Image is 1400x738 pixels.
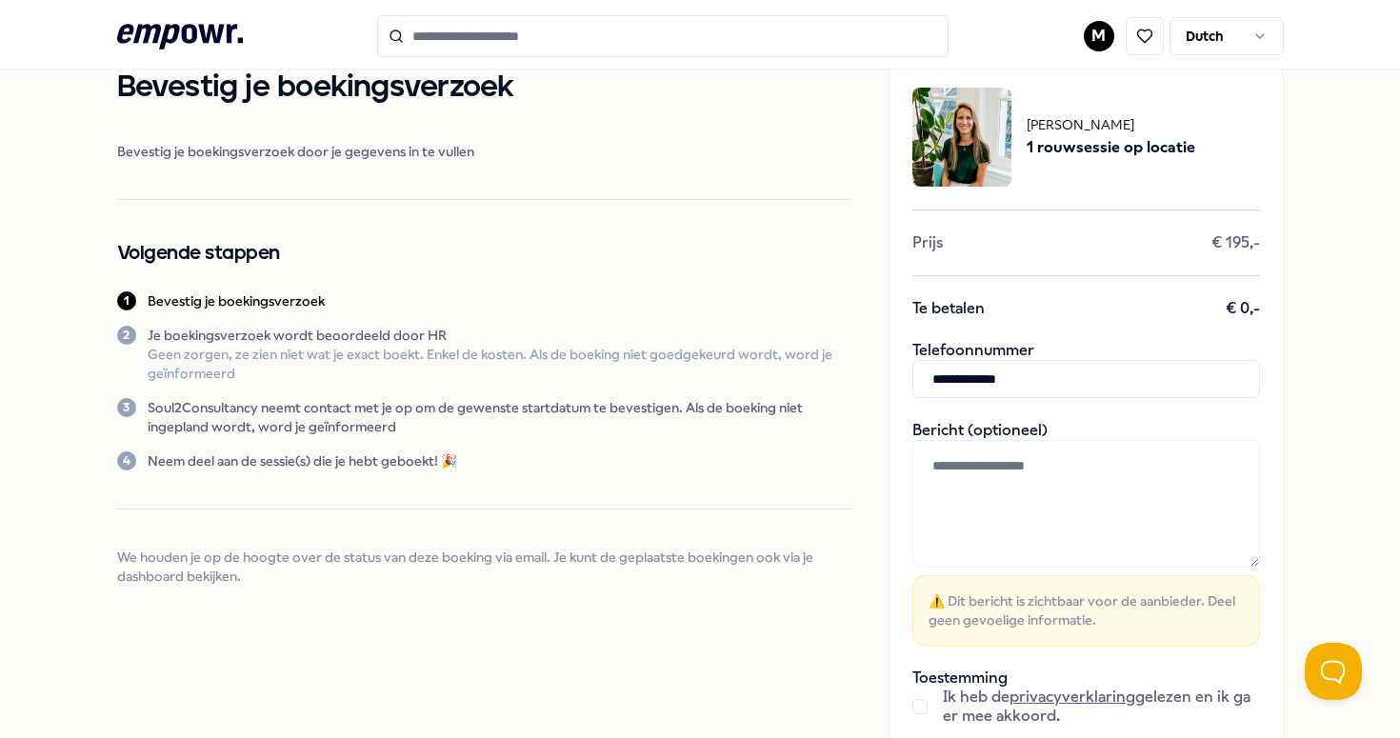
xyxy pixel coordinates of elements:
[117,142,850,161] span: Bevestig je boekingsverzoek door je gegevens in te vullen
[148,398,850,436] p: Soul2Consultancy neemt contact met je op om de gewenste startdatum te bevestigen. Als de boeking ...
[1027,114,1195,135] span: [PERSON_NAME]
[929,591,1244,629] span: ⚠️ Dit bericht is zichtbaar voor de aanbieder. Deel geen gevoelige informatie.
[148,451,457,470] p: Neem deel aan de sessie(s) die je hebt geboekt! 🎉
[912,233,943,252] span: Prijs
[912,299,985,318] span: Te betalen
[1226,299,1260,318] span: € 0,-
[117,291,136,310] div: 1
[912,341,1260,398] div: Telefoonnummer
[1010,688,1135,706] a: privacyverklaring
[117,238,850,269] h2: Volgende stappen
[912,88,1011,187] img: package image
[912,668,1260,726] div: Toestemming
[117,548,850,586] span: We houden je op de hoogte over de status van deze boeking via email. Je kunt de geplaatste boekin...
[117,398,136,417] div: 3
[1027,135,1195,160] span: 1 rouwsessie op locatie
[1084,21,1114,51] button: M
[117,64,850,111] h1: Bevestig je boekingsverzoek
[148,326,850,345] p: Je boekingsverzoek wordt beoordeeld door HR
[912,421,1260,646] div: Bericht (optioneel)
[943,688,1260,726] span: Ik heb de gelezen en ik ga er mee akkoord.
[377,15,949,57] input: Search for products, categories or subcategories
[148,291,325,310] p: Bevestig je boekingsverzoek
[148,345,850,383] p: Geen zorgen, ze zien niet wat je exact boekt. Enkel de kosten. Als de boeking niet goedgekeurd wo...
[117,451,136,470] div: 4
[1211,233,1260,252] span: € 195,-
[1305,643,1362,700] iframe: Help Scout Beacon - Open
[117,326,136,345] div: 2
